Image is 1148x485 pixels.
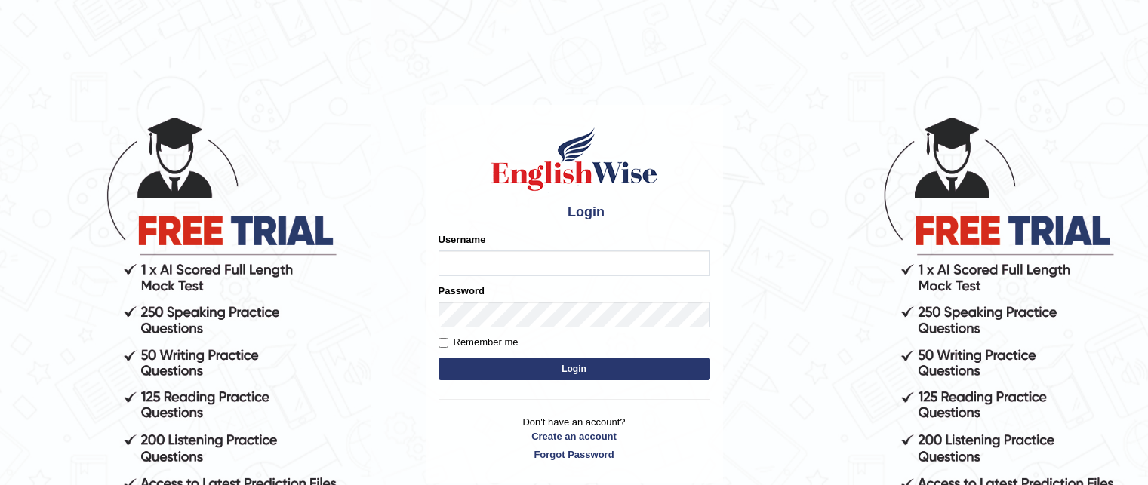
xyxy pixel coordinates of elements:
[439,201,710,225] h4: Login
[439,338,448,348] input: Remember me
[439,232,486,247] label: Username
[439,415,710,462] p: Don't have an account?
[439,284,485,298] label: Password
[488,125,660,193] img: Logo of English Wise sign in for intelligent practice with AI
[439,358,710,380] button: Login
[439,335,519,350] label: Remember me
[439,447,710,462] a: Forgot Password
[439,429,710,444] a: Create an account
